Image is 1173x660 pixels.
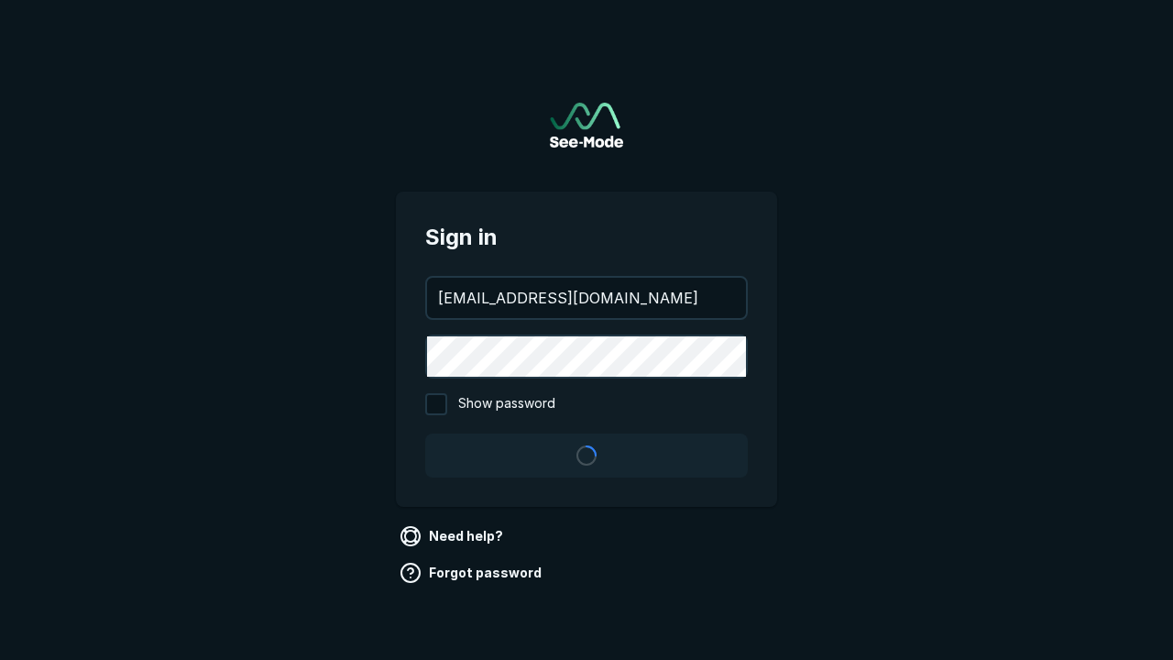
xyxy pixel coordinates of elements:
a: Go to sign in [550,103,623,148]
a: Need help? [396,522,510,551]
span: Sign in [425,221,748,254]
img: See-Mode Logo [550,103,623,148]
input: your@email.com [427,278,746,318]
span: Show password [458,393,555,415]
a: Forgot password [396,558,549,588]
